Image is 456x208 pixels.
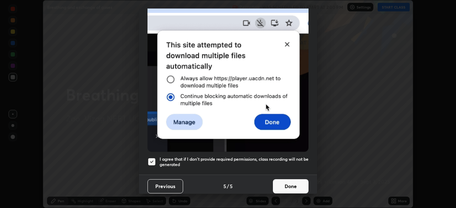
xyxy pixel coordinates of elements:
button: Done [273,179,309,193]
h4: / [227,182,229,190]
h4: 5 [230,182,233,190]
button: Previous [147,179,183,193]
h4: 5 [223,182,226,190]
h5: I agree that if I don't provide required permissions, class recording will not be generated [160,156,309,167]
